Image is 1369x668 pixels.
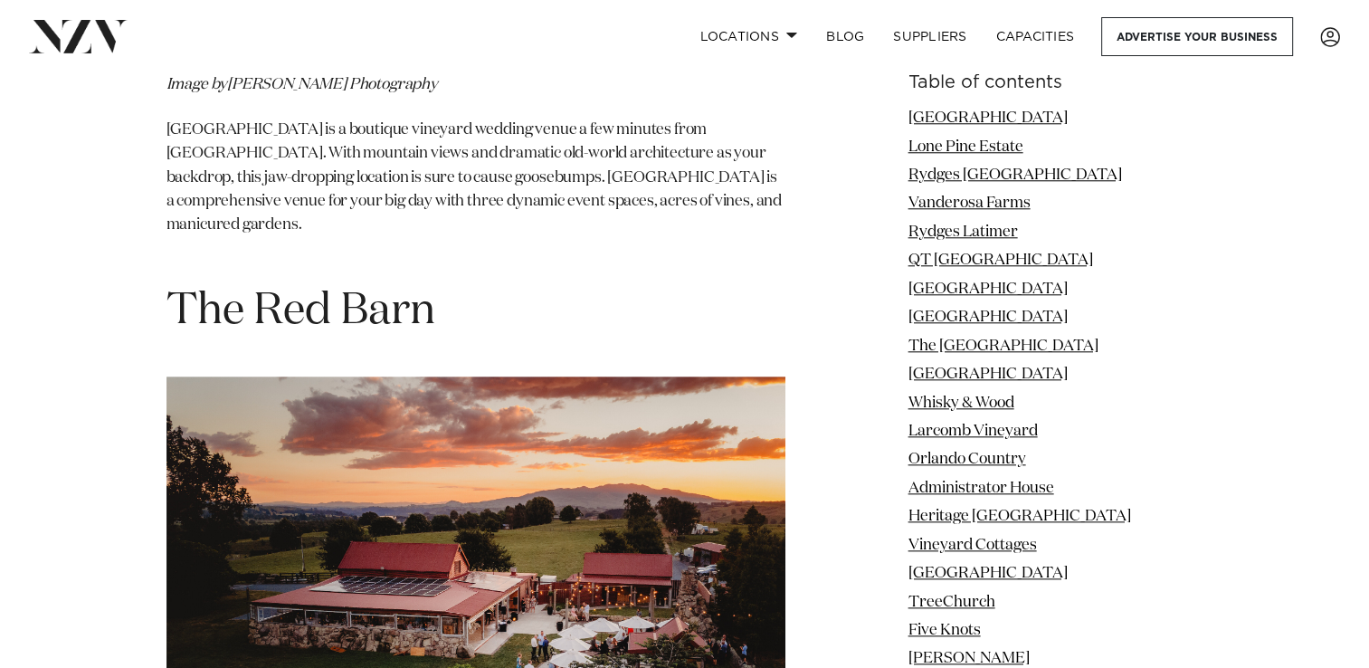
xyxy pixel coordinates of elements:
p: [GEOGRAPHIC_DATA] is a boutique vineyard wedding venue a few minutes from [GEOGRAPHIC_DATA]. With... [166,119,785,262]
a: Vineyard Cottages [908,538,1037,553]
a: [GEOGRAPHIC_DATA] [908,566,1068,581]
img: nzv-logo.png [29,20,128,52]
a: Larcomb Vineyard [908,424,1038,439]
a: Advertise your business [1101,17,1293,56]
a: [GEOGRAPHIC_DATA] [908,367,1068,382]
a: Lone Pine Estate [908,138,1023,154]
a: Rydges Latimer [908,224,1018,240]
a: Administrator House [908,481,1054,496]
a: BLOG [812,17,879,56]
a: [GEOGRAPHIC_DATA] [908,110,1068,126]
a: Five Knots [908,623,981,638]
a: Whisky & Wood [908,395,1014,410]
a: SUPPLIERS [879,17,981,56]
a: [GEOGRAPHIC_DATA] [908,282,1068,297]
h6: Table of contents [908,73,1203,92]
a: [PERSON_NAME] [908,651,1030,666]
span: The Red Barn [166,290,435,333]
a: Heritage [GEOGRAPHIC_DATA] [908,509,1131,524]
a: Capacities [982,17,1089,56]
a: Orlando Country [908,452,1026,467]
a: Rydges [GEOGRAPHIC_DATA] [908,167,1122,183]
a: The [GEOGRAPHIC_DATA] [908,339,1098,354]
a: QT [GEOGRAPHIC_DATA] [908,253,1093,268]
span: [PERSON_NAME] Photography [227,77,438,92]
a: [GEOGRAPHIC_DATA] [908,310,1068,325]
a: TreeChurch [908,594,995,609]
a: Locations [685,17,812,56]
a: Vanderosa Farms [908,196,1031,211]
em: Image by [166,77,438,92]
